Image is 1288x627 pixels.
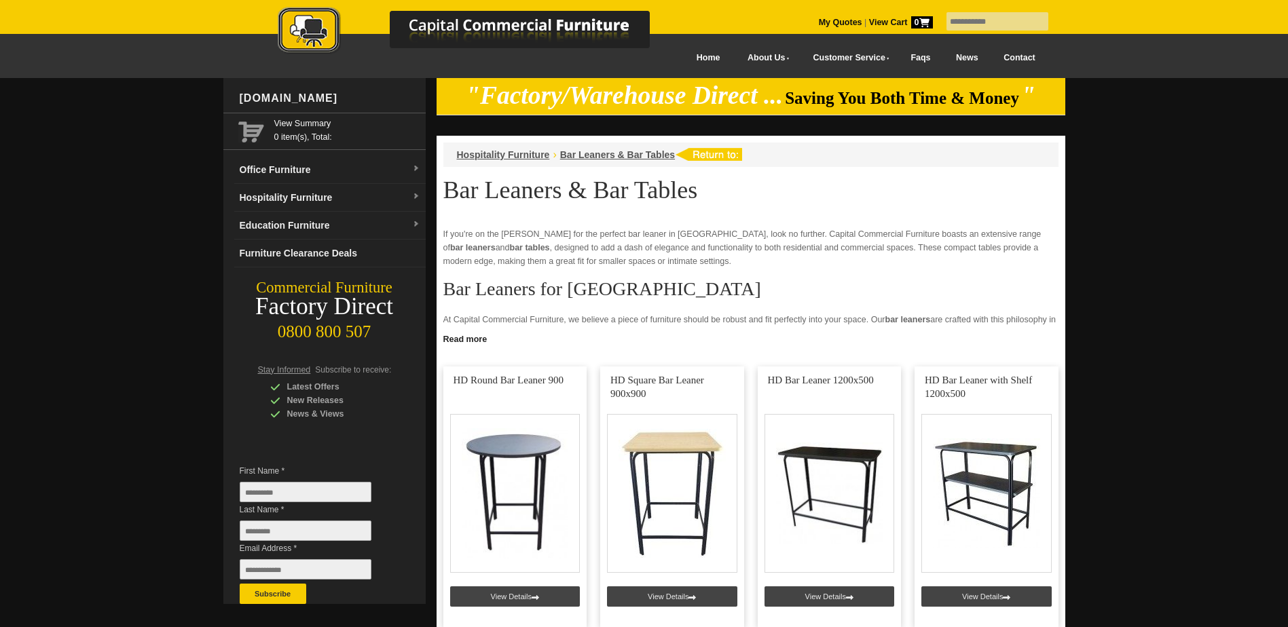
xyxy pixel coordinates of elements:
input: First Name * [240,482,371,502]
div: Commercial Furniture [223,278,426,297]
a: Capital Commercial Furniture Logo [240,7,716,60]
strong: bar leaners [450,243,496,252]
div: Latest Offers [270,380,399,394]
button: Subscribe [240,584,306,604]
em: " [1021,81,1035,109]
img: dropdown [412,193,420,201]
a: View Summary [274,117,420,130]
a: My Quotes [819,18,862,27]
div: New Releases [270,394,399,407]
p: At Capital Commercial Furniture, we believe a piece of furniture should be robust and fit perfect... [443,313,1059,367]
a: Click to read more [437,329,1065,346]
a: Customer Service [798,43,898,73]
input: Last Name * [240,520,371,541]
div: 0800 800 507 [223,316,426,341]
a: Hospitality Furnituredropdown [234,184,426,212]
span: Subscribe to receive: [315,365,391,375]
strong: bar leaners [885,315,931,324]
a: Hospitality Furniture [457,149,550,160]
strong: bar tables [510,243,550,252]
input: Email Address * [240,559,371,579]
div: News & Views [270,407,399,421]
a: Faqs [898,43,944,73]
img: Capital Commercial Furniture Logo [240,7,716,56]
span: Stay Informed [258,365,311,375]
a: Education Furnituredropdown [234,212,426,240]
span: First Name * [240,464,392,478]
span: 0 item(s), Total: [274,117,420,142]
a: Furniture Clearance Deals [234,240,426,267]
a: About Us [733,43,798,73]
div: [DOMAIN_NAME] [234,78,426,119]
a: Bar Leaners & Bar Tables [560,149,675,160]
strong: View Cart [869,18,933,27]
span: Last Name * [240,503,392,516]
span: Saving You Both Time & Money [785,89,1019,107]
a: Office Furnituredropdown [234,156,426,184]
a: Contact [991,43,1048,73]
div: Factory Direct [223,297,426,316]
p: If you're on the [PERSON_NAME] for the perfect bar leaner in [GEOGRAPHIC_DATA], look no further. ... [443,227,1059,268]
span: 0 [911,16,933,28]
h1: Bar Leaners & Bar Tables [443,177,1059,203]
a: News [943,43,991,73]
img: dropdown [412,221,420,229]
img: return to [675,148,742,161]
li: › [553,148,556,161]
a: View Cart0 [866,18,932,27]
em: "Factory/Warehouse Direct ... [466,81,783,109]
h2: Bar Leaners for [GEOGRAPHIC_DATA] [443,279,1059,299]
span: Email Address * [240,541,392,555]
img: dropdown [412,165,420,173]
